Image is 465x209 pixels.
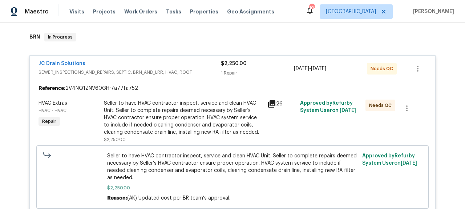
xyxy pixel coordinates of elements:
span: HVAC - HVAC [39,108,66,113]
span: (AK) Updated cost per BR team’s approval. [127,196,230,201]
span: Visits [69,8,84,15]
a: JC Drain Solutions [39,61,85,66]
div: Seller to have HVAC contractor inspect, service and clean HVAC Unit. Seller to complete repairs d... [104,100,263,136]
span: Repair [39,118,59,125]
span: In Progress [45,33,76,41]
span: [GEOGRAPHIC_DATA] [326,8,376,15]
span: Work Orders [124,8,157,15]
h6: BRN [29,33,40,41]
div: BRN In Progress [27,25,438,49]
div: 108 [309,4,314,12]
span: Reason: [107,196,127,201]
span: $2,250.00 [221,61,247,66]
span: [PERSON_NAME] [410,8,454,15]
span: SEWER_INSPECTIONS_AND_REPAIRS, SEPTIC, BRN_AND_LRR, HVAC, ROOF [39,69,221,76]
span: Projects [93,8,116,15]
span: $2,250.00 [104,137,126,142]
span: [DATE] [340,108,356,113]
span: [DATE] [294,66,309,71]
span: HVAC Extras [39,101,67,106]
span: Geo Assignments [227,8,274,15]
div: 1 Repair [221,69,294,77]
span: Needs QC [369,102,395,109]
span: Properties [190,8,218,15]
span: Approved by Refurby System User on [362,153,417,166]
span: Needs QC [371,65,396,72]
span: [DATE] [311,66,326,71]
span: - [294,65,326,72]
span: $2,250.00 [107,184,358,192]
span: Approved by Refurby System User on [300,101,356,113]
span: Seller to have HVAC contractor inspect, service and clean HVAC Unit. Seller to complete repairs d... [107,152,358,181]
div: 26 [267,100,296,108]
span: Tasks [166,9,181,14]
span: Maestro [25,8,49,15]
span: [DATE] [401,161,417,166]
div: 2V4NQ1ZNV60GH-7a77fa752 [30,82,435,95]
b: Reference: [39,85,65,92]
